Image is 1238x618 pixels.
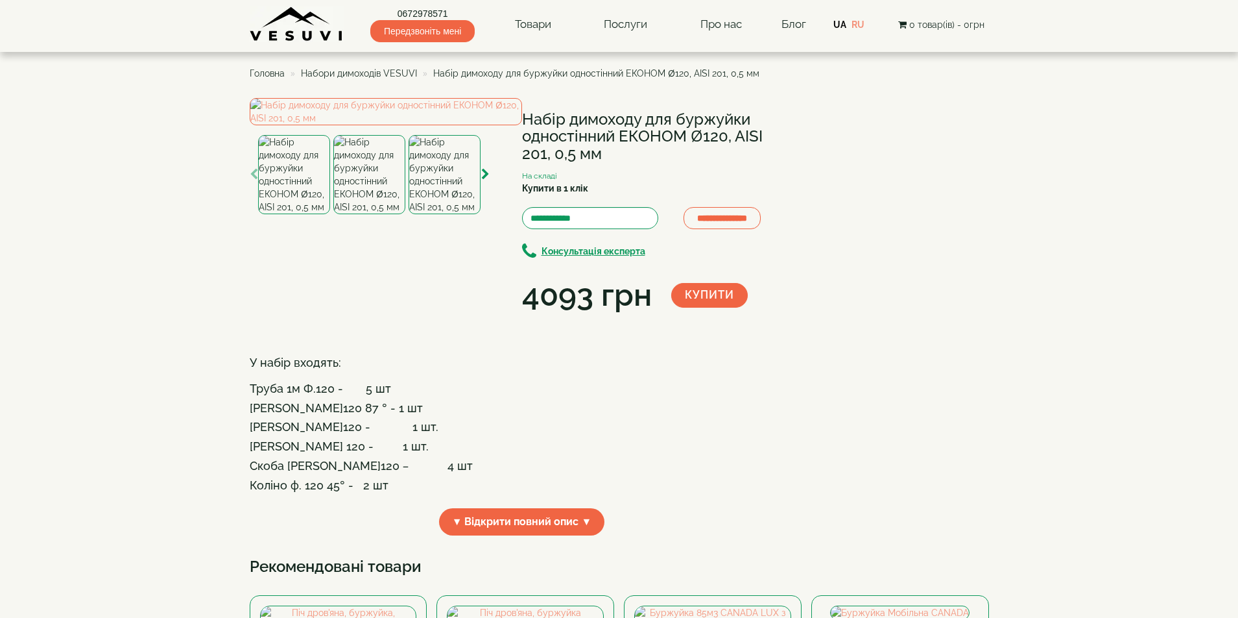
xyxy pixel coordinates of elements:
[909,19,984,30] span: 0 товар(ів) - 0грн
[250,6,344,42] img: Завод VESUVI
[522,171,557,180] small: На складі
[542,246,645,256] b: Консультація експерта
[894,18,988,32] button: 0 товар(ів) - 0грн
[250,440,794,453] h4: [PERSON_NAME] 120 - 1 шт.
[591,10,660,40] a: Послуги
[522,273,652,317] div: 4093 грн
[250,356,794,395] h4: У набір входять: Труба 1м Ф.120 - 5 шт
[250,98,522,125] img: Набір димоходу для буржуйки одностінний ЕКОНОМ Ø120, AISI 201, 0,5 мм
[409,135,481,214] img: Набір димоходу для буржуйки одностінний ЕКОНОМ Ø120, AISI 201, 0,5 мм
[258,135,330,214] img: Набір димоходу для буржуйки одностінний ЕКОНОМ Ø120, AISI 201, 0,5 мм
[250,558,989,575] h3: Рекомендовані товари
[851,19,864,30] a: RU
[439,508,605,536] span: ▼ Відкрити повний опис ▼
[781,18,806,31] a: Блог
[250,479,794,492] h4: Коліно ф. 120 45° - 2 шт
[301,68,417,79] a: Набори димоходів VESUVI
[522,182,588,195] label: Купити в 1 клік
[502,10,564,40] a: Товари
[833,19,846,30] a: UA
[250,68,285,79] a: Головна
[433,68,759,79] span: Набір димоходу для буржуйки одностінний ЕКОНОМ Ø120, AISI 201, 0,5 мм
[522,111,794,162] h1: Набір димоходу для буржуйки одностінний ЕКОНОМ Ø120, AISI 201, 0,5 мм
[370,7,475,20] a: 0672978571
[671,283,748,308] button: Купити
[687,10,755,40] a: Про нас
[370,20,475,42] span: Передзвоніть мені
[333,135,405,214] img: Набір димоходу для буржуйки одностінний ЕКОНОМ Ø120, AISI 201, 0,5 мм
[250,421,794,434] h4: [PERSON_NAME]120 - 1 шт.
[250,402,794,415] h4: [PERSON_NAME]120 87 ° - 1 шт
[250,460,794,473] h4: Скоба [PERSON_NAME]120 – 4 шт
